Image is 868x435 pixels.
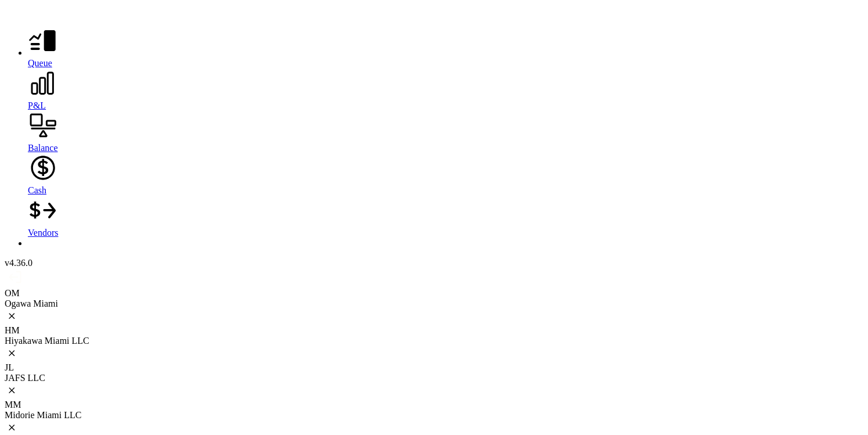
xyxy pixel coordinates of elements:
[28,196,863,238] a: Vendors
[5,362,863,373] div: JL
[28,185,46,195] span: Cash
[5,400,863,410] div: MM
[28,58,52,68] span: Queue
[28,153,863,196] a: Cash
[28,228,58,238] span: Vendors
[5,299,863,309] div: Ogawa Miami
[28,26,863,69] a: Queue
[28,100,46,110] span: P&L
[5,325,863,336] div: HM
[5,373,863,383] div: JAFS LLC
[28,111,863,153] a: Balance
[5,336,863,346] div: Hiyakawa Miami LLC
[5,288,863,299] div: OM
[5,410,863,420] div: Midorie Miami LLC
[28,69,863,111] a: P&L
[5,258,863,268] div: v 4.36.0
[28,143,58,153] span: Balance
